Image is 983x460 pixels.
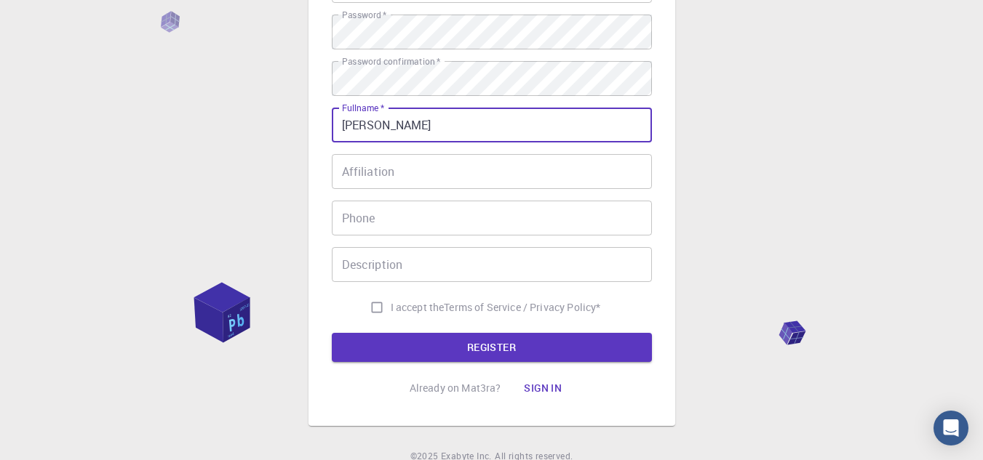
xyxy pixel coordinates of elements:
[444,300,600,315] p: Terms of Service / Privacy Policy *
[410,381,501,395] p: Already on Mat3ra?
[444,300,600,315] a: Terms of Service / Privacy Policy*
[342,102,384,114] label: Fullname
[342,9,386,21] label: Password
[332,333,652,362] button: REGISTER
[342,55,440,68] label: Password confirmation
[512,374,573,403] button: Sign in
[934,411,968,445] div: Open Intercom Messenger
[391,300,445,315] span: I accept the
